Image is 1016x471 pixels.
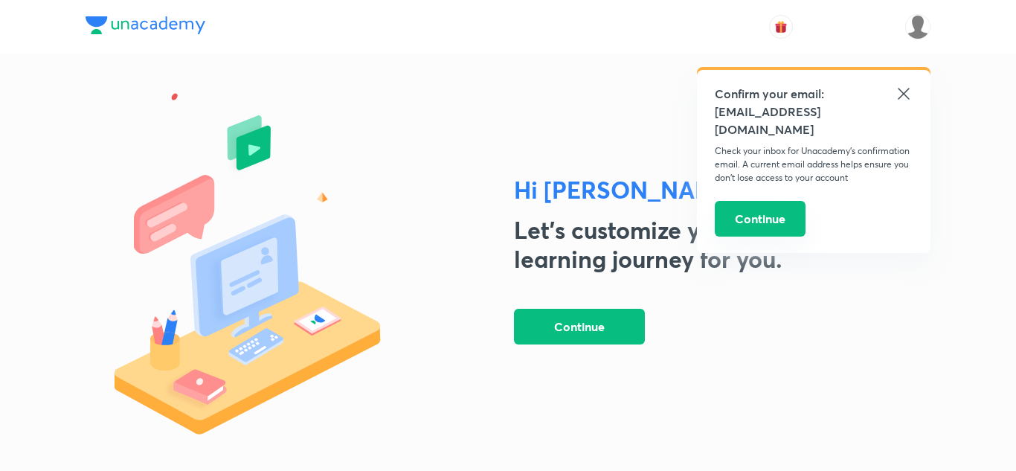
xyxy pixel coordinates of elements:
[769,15,793,39] button: avatar
[86,16,205,38] a: Company Logo
[715,144,913,185] p: Check your inbox for Unacademy’s confirmation email. A current email address helps ensure you don...
[514,216,930,273] h2: Let's customize your NEET UG learning journey for you.
[86,54,466,467] img: start_screen
[514,309,645,345] button: Continue
[905,14,930,39] img: garima
[514,176,930,204] h2: Hi [PERSON_NAME]
[715,103,913,138] h5: [EMAIL_ADDRESS][DOMAIN_NAME]
[774,20,788,33] img: avatar
[715,85,913,103] h5: Confirm your email:
[86,16,205,34] img: Company Logo
[715,201,806,237] button: Continue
